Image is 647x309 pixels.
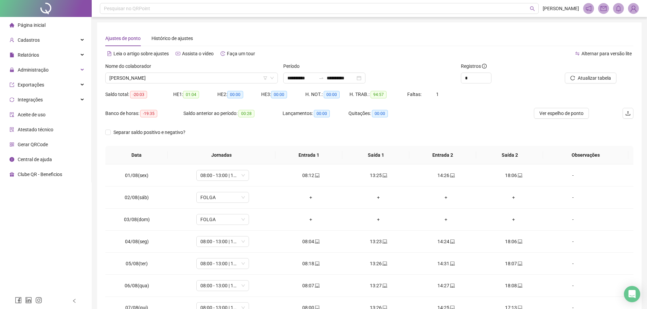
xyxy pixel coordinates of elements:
span: Atualizar tabela [578,74,611,82]
span: 00:00 [324,91,340,98]
div: + [283,216,339,223]
div: + [350,194,407,201]
span: 08:00 - 13:00 | 14:00 - 18:00 [200,281,245,291]
div: + [485,194,542,201]
span: filter [263,76,267,80]
span: laptop [449,239,455,244]
span: -19:35 [140,110,157,117]
span: 04/08(seg) [125,239,149,244]
span: swap-right [319,75,324,81]
div: Open Intercom Messenger [624,286,640,302]
span: 00:00 [271,91,287,98]
div: + [418,194,474,201]
div: - [553,238,593,245]
span: qrcode [10,142,14,147]
div: Lançamentos: [283,110,348,117]
div: HE 1: [173,91,217,98]
span: 02/08(sáb) [125,195,149,200]
span: Faltas: [407,92,423,97]
span: lock [10,67,14,72]
span: -20:03 [130,91,147,98]
div: H. NOT.: [305,91,349,98]
th: Saída 1 [342,146,409,165]
span: Registros [461,62,487,70]
span: FOLGA [200,214,245,225]
span: laptop [517,283,522,288]
span: Central de ajuda [18,157,52,162]
button: Ver espelho de ponto [534,108,589,119]
div: 13:25 [350,172,407,179]
span: laptop [314,239,320,244]
span: home [10,23,14,27]
div: 18:08 [485,282,542,289]
span: Faça um tour [227,51,255,56]
span: 00:28 [238,110,254,117]
span: facebook [15,297,22,304]
span: laptop [382,283,387,288]
span: Relatórios [18,52,39,58]
span: Gerar QRCode [18,142,48,147]
span: Atestado técnico [18,127,53,132]
div: 18:07 [485,260,542,267]
span: linkedin [25,297,32,304]
div: 13:27 [350,282,407,289]
span: laptop [314,261,320,266]
div: - [553,282,593,289]
span: mail [600,5,607,12]
span: 03/08(dom) [124,217,150,222]
div: - [553,172,593,179]
span: 00:00 [314,110,330,117]
span: FOLGA [200,192,245,202]
span: user-add [10,38,14,42]
span: audit [10,112,14,117]
span: to [319,75,324,81]
span: laptop [517,261,522,266]
span: Ajustes de ponto [105,36,141,41]
div: H. TRAB.: [349,91,407,98]
th: Entrada 1 [275,146,342,165]
span: export [10,82,14,87]
div: 14:27 [418,282,474,289]
div: + [350,216,407,223]
span: Aceite de uso [18,112,46,117]
th: Observações [543,146,628,165]
span: solution [10,127,14,132]
span: Ver espelho de ponto [539,110,583,117]
span: Integrações [18,97,43,102]
span: ELIZA FERREIRA ALVES [109,73,274,83]
span: gift [10,172,14,177]
th: Saída 2 [476,146,543,165]
span: laptop [449,283,455,288]
span: laptop [382,261,387,266]
span: Separar saldo positivo e negativo? [111,129,188,136]
span: Leia o artigo sobre ajustes [113,51,169,56]
span: 1 [436,92,439,97]
div: 08:07 [283,282,339,289]
span: laptop [314,173,320,178]
span: upload [625,111,631,116]
span: laptop [382,239,387,244]
span: 08:00 - 13:00 | 14:00 - 18:00 [200,170,245,180]
div: 08:18 [283,260,339,267]
span: Administração [18,67,49,73]
span: Assista o vídeo [182,51,214,56]
div: - [553,216,593,223]
span: 01:04 [183,91,199,98]
div: + [418,216,474,223]
span: file-text [107,51,112,56]
span: notification [586,5,592,12]
span: Observações [549,151,623,159]
span: 00:00 [227,91,243,98]
span: info-circle [482,64,487,69]
span: 08:00 - 13:00 | 14:00 - 18:00 [200,236,245,247]
div: 14:26 [418,172,474,179]
span: reload [570,76,575,80]
span: 00:00 [372,110,388,117]
div: 13:23 [350,238,407,245]
span: search [530,6,535,11]
div: + [485,216,542,223]
span: file [10,53,14,57]
div: 08:04 [283,238,339,245]
span: laptop [449,173,455,178]
div: Banco de horas: [105,110,183,117]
